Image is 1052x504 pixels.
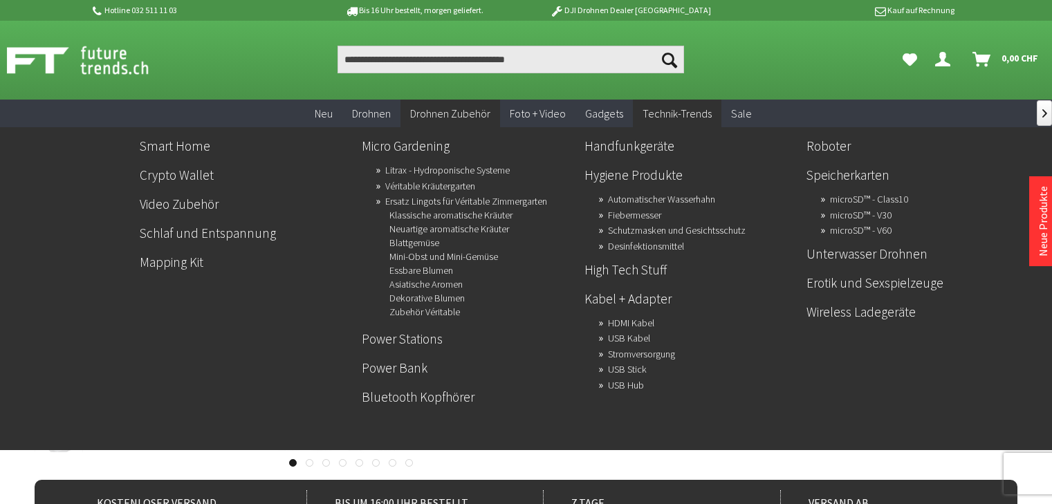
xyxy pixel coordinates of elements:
a: Drohnen Zubehör [400,100,500,128]
p: Hotline 032 511 11 03 [91,2,306,19]
a: Zubehör Véritable [389,302,460,321]
a: Desinfektionsmittel [608,236,684,256]
a: Erotik und Sexspielzeuge [806,271,1017,295]
a: Véritable Kräutergarten [385,176,475,196]
a: Neu [305,100,342,128]
a: Schutzmasken und Gesichtsschutz [608,221,746,240]
a: Hygiene Produkte [584,163,795,187]
a: Automatischer Wasserhahn [608,189,715,209]
a: Wireless Ladegeräte [806,300,1017,324]
a: Fiebermesser [608,205,661,225]
a: Neuartige aromatische Kräuter [389,219,509,239]
p: Bis 16 Uhr bestellt, morgen geliefert. [306,2,522,19]
span: Drohnen Zubehör [410,106,490,120]
a: USB Hub [608,375,644,395]
a: Gadgets [575,100,633,128]
a: Mapping Kit [140,250,351,274]
a: Litrax - Hydroponische Systeme [385,160,510,180]
button: Suchen [655,46,684,73]
p: DJI Drohnen Dealer [GEOGRAPHIC_DATA] [522,2,738,19]
span: Gadgets [585,106,623,120]
a: Stromversorgung [608,344,675,364]
a: Mini-Obst und Mini-Gemüse [389,247,498,266]
a: Power Stations [362,327,573,351]
a: Kabel + Adapter [584,287,795,310]
a: Power Bank [362,356,573,380]
a: Schlaf und Entspannung [140,221,351,245]
a: Asiatische Aromen [389,274,463,294]
a: Foto + Video [500,100,575,128]
a: Warenkorb [967,46,1045,73]
span: Neu [315,106,333,120]
input: Produkt, Marke, Kategorie, EAN, Artikelnummer… [338,46,683,73]
a: Crypto Wallet [140,163,351,187]
a: Blattgemüse [389,233,439,252]
a: Essbare Blumen [389,261,453,280]
a: Technik-Trends [633,100,721,128]
a: Roboter [806,134,1017,158]
span: Technik-Trends [643,106,712,120]
p: Kauf auf Rechnung [739,2,954,19]
a: Neue Produkte [1036,186,1050,256]
a: microSD™ - V60 [830,221,892,240]
a: Unterwasser Drohnen [806,242,1017,265]
a: Video Zubehör [140,192,351,216]
a: USB Kabel [608,328,650,348]
span: Drohnen [352,106,391,120]
a: HDMI Kabel [608,313,654,333]
a: Speicherkarten [806,163,1017,187]
a: Dein Konto [930,46,961,73]
a: microSD™ - Class10 [830,189,908,209]
a: Ersatz Lingots für Véritable Zimmergarten [385,192,547,211]
a: Smart Home [140,134,351,158]
img: Shop Futuretrends - zur Startseite wechseln [7,43,179,77]
span: Sale [731,106,752,120]
a: USB Stick [608,360,647,379]
a: Micro Gardening [362,134,573,158]
span: 0,00 CHF [1002,47,1038,69]
a: Meine Favoriten [896,46,924,73]
a: Handfunkgeräte [584,134,795,158]
span:  [1042,109,1047,118]
a: Drohnen [342,100,400,128]
span: Foto + Video [510,106,566,120]
a: microSD™ - V30 [830,205,892,225]
a: Bluetooth Kopfhörer [362,385,573,409]
a: Sale [721,100,762,128]
a: Klassische aromatische Kräuter [389,205,513,225]
a: High Tech Stuff [584,258,795,281]
a: Dekorative Blumen [389,288,465,308]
